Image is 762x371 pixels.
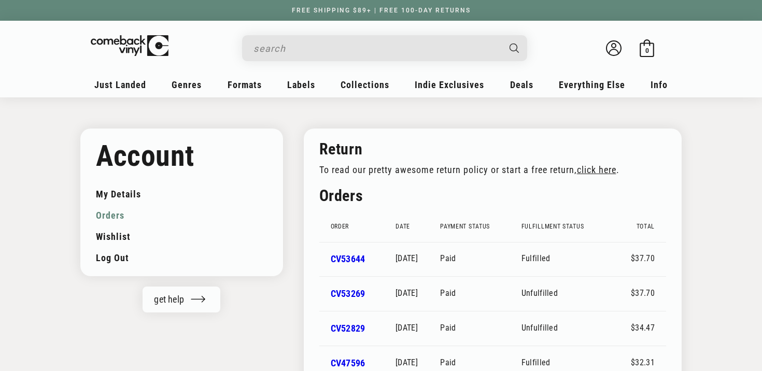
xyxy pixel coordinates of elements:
p: To read our pretty awesome return policy or start a free return, . [319,164,650,175]
span: Formats [228,79,262,90]
td: $37.70 [619,276,666,311]
th: Payment status [440,211,521,242]
time: [DATE] [396,358,418,367]
time: [DATE] [396,253,418,263]
a: FREE SHIPPING $89+ | FREE 100-DAY RETURNS [281,7,481,14]
span: 0 [645,47,649,54]
h1: Account [96,139,267,173]
td: Paid [440,276,521,311]
td: Paid [440,242,521,277]
th: Total [619,211,666,242]
button: get help [143,287,220,312]
td: Paid [440,311,521,346]
input: search [253,38,499,59]
a: Order number CV53644 [331,253,365,264]
span: Everything Else [559,79,625,90]
a: Order number CV47596 [331,358,365,368]
span: Just Landed [94,79,146,90]
div: Search [242,35,527,61]
h2: Return [319,139,650,159]
span: Collections [341,79,389,90]
span: Indie Exclusives [415,79,484,90]
td: $34.47 [619,311,666,346]
span: Labels [287,79,315,90]
td: Unfulfilled [521,311,619,346]
span: Genres [172,79,202,90]
a: My Details [96,183,267,205]
a: Order number CV52829 [331,323,365,334]
td: Fulfilled [521,242,619,277]
a: Log out [96,247,267,268]
td: $37.70 [619,242,666,277]
a: Wishlist [96,226,267,247]
a: click here [577,165,616,175]
td: Unfulfilled [521,276,619,311]
th: Date [396,211,440,242]
time: [DATE] [396,288,418,298]
span: Deals [510,79,533,90]
th: Fulfillment status [521,211,619,242]
span: Info [651,79,668,90]
a: Order number CV53269 [331,288,365,299]
th: Order [319,211,396,242]
time: [DATE] [396,323,418,333]
a: Orders [96,205,267,226]
button: Search [501,35,529,61]
h2: Orders [319,186,666,206]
